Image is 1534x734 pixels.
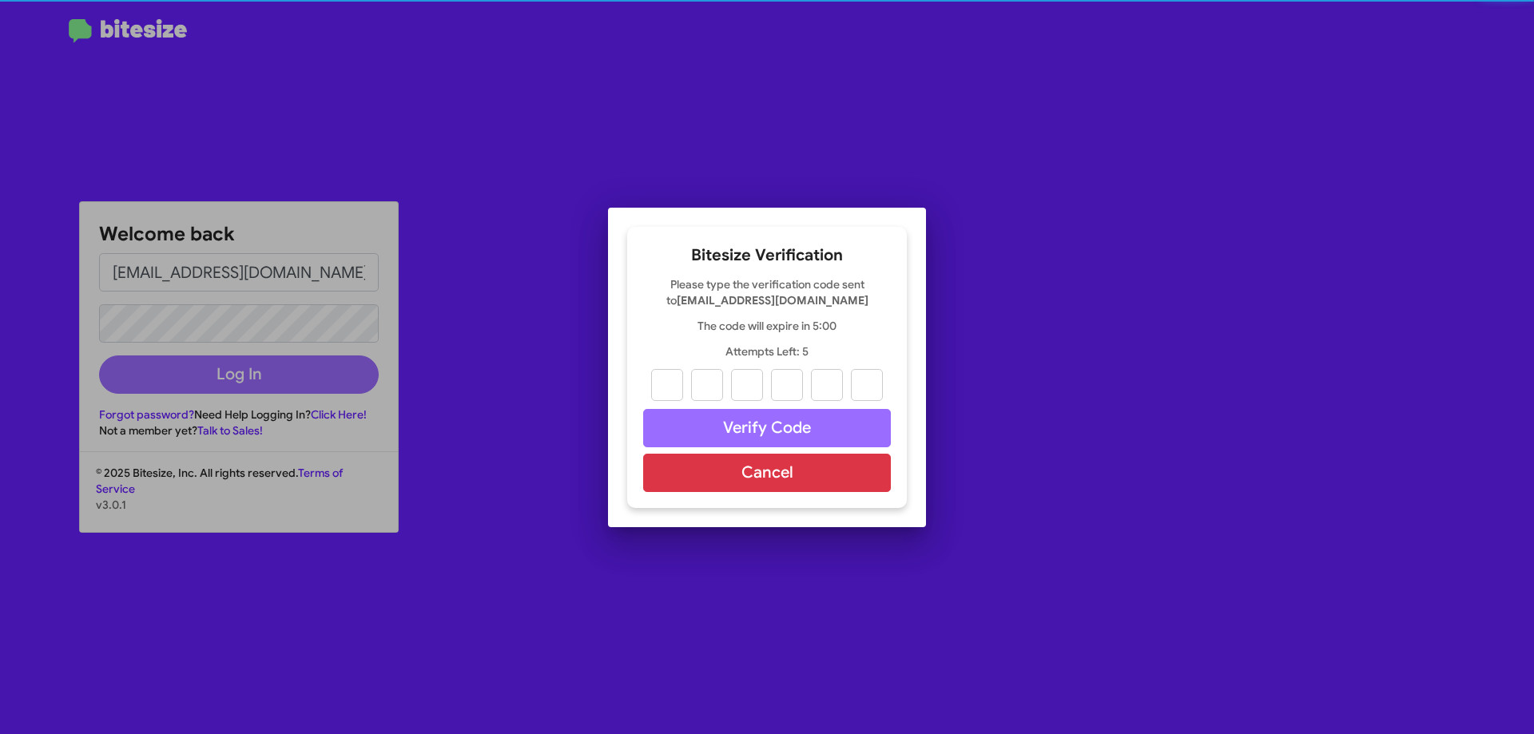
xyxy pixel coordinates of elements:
[643,318,891,334] p: The code will expire in 5:00
[643,454,891,492] button: Cancel
[643,409,891,447] button: Verify Code
[677,293,868,307] strong: [EMAIL_ADDRESS][DOMAIN_NAME]
[643,276,891,308] p: Please type the verification code sent to
[643,243,891,268] h2: Bitesize Verification
[643,343,891,359] p: Attempts Left: 5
